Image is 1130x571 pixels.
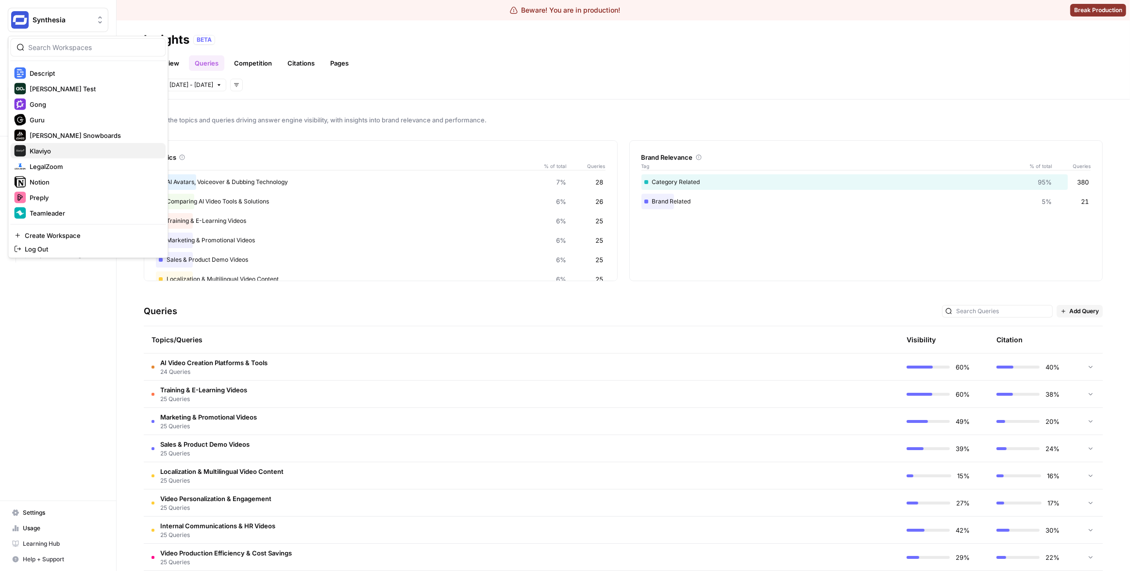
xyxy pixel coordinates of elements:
[14,145,26,157] img: Klaviyo Logo
[956,525,970,535] span: 42%
[8,8,108,32] button: Workspace: Synthesia
[23,524,104,533] span: Usage
[30,146,158,156] span: Klaviyo
[8,552,108,567] button: Help + Support
[160,521,275,531] span: Internal Communications & HR Videos
[160,531,275,539] span: 25 Queries
[557,216,567,226] span: 6%
[160,358,268,368] span: AI Video Creation Platforms & Tools
[25,231,158,240] span: Create Workspace
[14,99,26,110] img: Gong Logo
[14,192,26,203] img: Preply Logo
[30,193,158,202] span: Preply
[557,255,567,265] span: 6%
[189,55,224,71] a: Queries
[557,197,567,206] span: 6%
[14,83,26,95] img: Dillon Test Logo
[8,521,108,536] a: Usage
[1077,177,1089,187] span: 380
[956,306,1049,316] input: Search Queries
[14,161,26,172] img: LegalZoom Logo
[144,32,189,48] div: Insights
[160,449,250,458] span: 25 Queries
[160,422,257,431] span: 25 Queries
[14,114,26,126] img: Guru Logo
[144,304,177,318] h3: Queries
[160,395,247,403] span: 25 Queries
[160,412,257,422] span: Marketing & Promotional Videos
[193,35,215,45] div: BETA
[957,471,970,481] span: 15%
[596,255,604,265] span: 25
[907,335,936,345] div: Visibility
[11,11,29,29] img: Synthesia Logo
[165,79,226,91] button: [DATE] - [DATE]
[169,81,213,89] span: [DATE] - [DATE]
[1046,553,1060,562] span: 22%
[156,213,606,229] div: Training & E-Learning Videos
[596,197,604,206] span: 26
[160,476,284,485] span: 25 Queries
[596,216,604,226] span: 25
[538,162,567,170] span: % of total
[152,326,799,353] div: Topics/Queries
[160,385,247,395] span: Training & E-Learning Videos
[282,55,320,71] a: Citations
[1057,305,1103,318] button: Add Query
[1046,525,1060,535] span: 30%
[160,548,292,558] span: Video Production Efficiency & Cost Savings
[8,536,108,552] a: Learning Hub
[30,84,158,94] span: [PERSON_NAME] Test
[160,439,250,449] span: Sales & Product Demo Videos
[956,362,970,372] span: 60%
[1081,197,1089,206] span: 21
[324,55,354,71] a: Pages
[23,539,104,548] span: Learning Hub
[160,494,271,504] span: Video Personalization & Engagement
[30,115,158,125] span: Guru
[14,207,26,219] img: Teamleader Logo
[8,505,108,521] a: Settings
[641,174,1091,190] div: Category Related
[160,467,284,476] span: Localization & Multilingual Video Content
[1038,177,1052,187] span: 95%
[1023,162,1052,170] span: % of total
[956,553,970,562] span: 29%
[28,43,159,52] input: Search Workspaces
[1047,498,1060,508] span: 17%
[160,504,271,512] span: 25 Queries
[510,5,621,15] div: Beware! You are in production!
[557,177,567,187] span: 7%
[144,115,1103,125] span: Explore the topics and queries driving answer engine visibility, with insights into brand relevan...
[156,194,606,209] div: Comparing AI Video Tools & Solutions
[156,174,606,190] div: AI Avatars, Voiceover & Dubbing Technology
[23,508,104,517] span: Settings
[14,176,26,188] img: Notion Logo
[10,242,166,256] a: Log Out
[160,368,268,376] span: 24 Queries
[1046,444,1060,453] span: 24%
[557,235,567,245] span: 6%
[30,131,158,140] span: [PERSON_NAME] Snowboards
[1052,162,1091,170] span: Queries
[956,389,970,399] span: 60%
[156,233,606,248] div: Marketing & Promotional Videos
[156,252,606,268] div: Sales & Product Demo Videos
[30,100,158,109] span: Gong
[23,555,104,564] span: Help + Support
[596,274,604,284] span: 25
[30,68,158,78] span: Descript
[14,130,26,141] img: Jones Snowboards Logo
[14,67,26,79] img: Descript Logo
[567,162,606,170] span: Queries
[33,15,91,25] span: Synthesia
[1070,4,1126,17] button: Break Production
[10,229,166,242] a: Create Workspace
[30,177,158,187] span: Notion
[1074,6,1122,15] span: Break Production
[557,274,567,284] span: 6%
[641,194,1091,209] div: Brand Related
[956,417,970,426] span: 49%
[1042,197,1052,206] span: 5%
[30,208,158,218] span: Teamleader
